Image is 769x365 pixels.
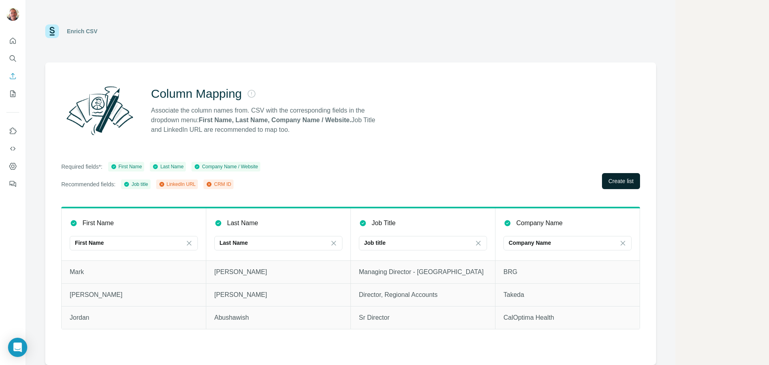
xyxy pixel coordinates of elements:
[608,177,634,185] span: Create list
[8,338,27,357] div: Open Intercom Messenger
[503,313,632,323] p: CalOptima Health
[364,239,386,247] p: Job title
[516,218,563,228] p: Company Name
[70,267,198,277] p: Mark
[75,239,104,247] p: First Name
[70,290,198,300] p: [PERSON_NAME]
[151,87,242,101] h2: Column Mapping
[61,180,115,188] p: Recommended fields:
[67,27,97,35] div: Enrich CSV
[6,141,19,156] button: Use Surfe API
[70,313,198,323] p: Jordan
[359,313,487,323] p: Sr Director
[152,163,183,170] div: Last Name
[227,218,258,228] p: Last Name
[214,267,342,277] p: [PERSON_NAME]
[6,124,19,138] button: Use Surfe on LinkedIn
[61,82,138,139] img: Surfe Illustration - Column Mapping
[83,218,114,228] p: First Name
[503,290,632,300] p: Takeda
[159,181,196,188] div: LinkedIn URL
[6,159,19,173] button: Dashboard
[503,267,632,277] p: BRG
[6,177,19,191] button: Feedback
[219,239,248,247] p: Last Name
[6,87,19,101] button: My lists
[123,181,148,188] div: Job title
[214,313,342,323] p: Abushawish
[214,290,342,300] p: [PERSON_NAME]
[61,163,103,171] p: Required fields*:
[602,173,640,189] button: Create list
[359,267,487,277] p: Managing Director - [GEOGRAPHIC_DATA]
[111,163,142,170] div: First Name
[6,34,19,48] button: Quick start
[509,239,551,247] p: Company Name
[6,69,19,83] button: Enrich CSV
[359,290,487,300] p: Director, Regional Accounts
[6,51,19,66] button: Search
[206,181,231,188] div: CRM ID
[45,24,59,38] img: Surfe Logo
[194,163,258,170] div: Company Name / Website
[199,117,351,123] strong: First Name, Last Name, Company Name / Website.
[6,8,19,21] img: Avatar
[372,218,396,228] p: Job Title
[151,106,382,135] p: Associate the column names from. CSV with the corresponding fields in the dropdown menu: Job Titl...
